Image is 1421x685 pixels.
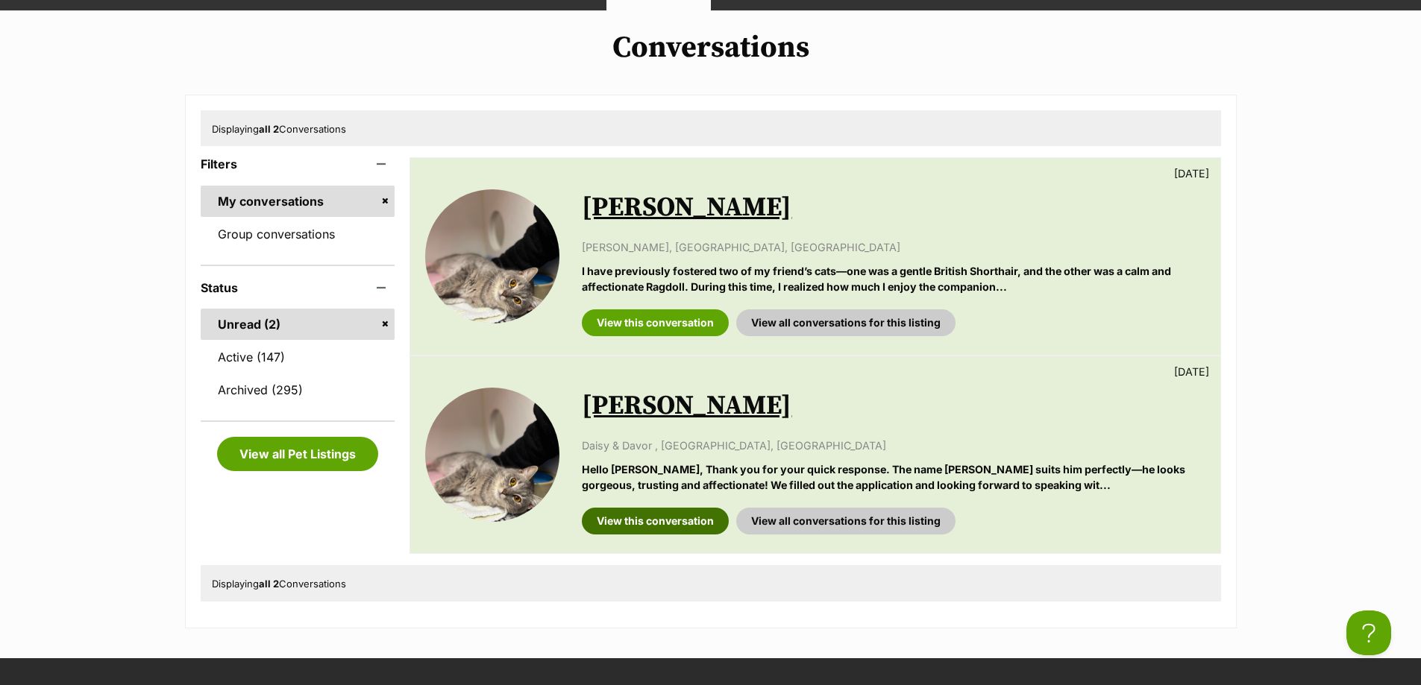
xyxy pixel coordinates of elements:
[582,263,1205,295] p: I have previously fostered two of my friend’s cats—one was a gentle British Shorthair, and the ot...
[582,309,729,336] a: View this conversation
[582,438,1205,453] p: Daisy & Davor , [GEOGRAPHIC_DATA], [GEOGRAPHIC_DATA]
[201,186,395,217] a: My conversations
[425,189,559,323] img: Billy
[212,123,346,135] span: Displaying Conversations
[201,218,395,250] a: Group conversations
[425,388,559,522] img: Billy
[201,281,395,294] header: Status
[212,578,346,590] span: Displaying Conversations
[201,374,395,405] a: Archived (295)
[582,461,1205,493] p: Hello [PERSON_NAME], Thank you for your quick response. The name [PERSON_NAME] suits him perfectl...
[736,508,956,534] a: View all conversations for this listing
[582,239,1205,255] p: [PERSON_NAME], [GEOGRAPHIC_DATA], [GEOGRAPHIC_DATA]
[582,508,729,534] a: View this conversation
[201,157,395,171] header: Filters
[201,309,395,340] a: Unread (2)
[259,123,279,135] strong: all 2
[582,191,791,224] a: [PERSON_NAME]
[259,578,279,590] strong: all 2
[736,309,956,336] a: View all conversations for this listing
[201,341,395,373] a: Active (147)
[1174,165,1209,181] p: [DATE]
[582,389,791,423] a: [PERSON_NAME]
[217,437,378,471] a: View all Pet Listings
[1174,364,1209,379] p: [DATE]
[1346,610,1391,655] iframe: Help Scout Beacon - Open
